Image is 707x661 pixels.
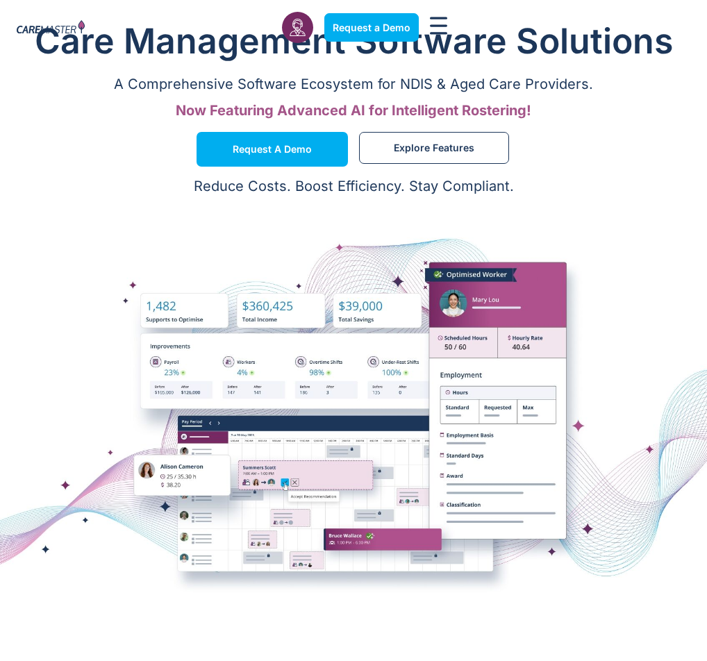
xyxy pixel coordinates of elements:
div: Menu Toggle [430,17,447,37]
span: Now Featuring Advanced AI for Intelligent Rostering! [176,102,531,119]
span: Request a Demo [333,22,410,33]
img: CareMaster Logo [17,20,85,35]
p: Reduce Costs. Boost Efficiency. Stay Compliant. [8,178,699,194]
p: A Comprehensive Software Ecosystem for NDIS & Aged Care Providers. [14,76,693,92]
a: Request a Demo [324,13,419,42]
a: Request a Demo [197,132,348,167]
span: Explore Features [394,144,474,151]
a: Explore Features [359,132,509,164]
span: Request a Demo [233,146,312,153]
